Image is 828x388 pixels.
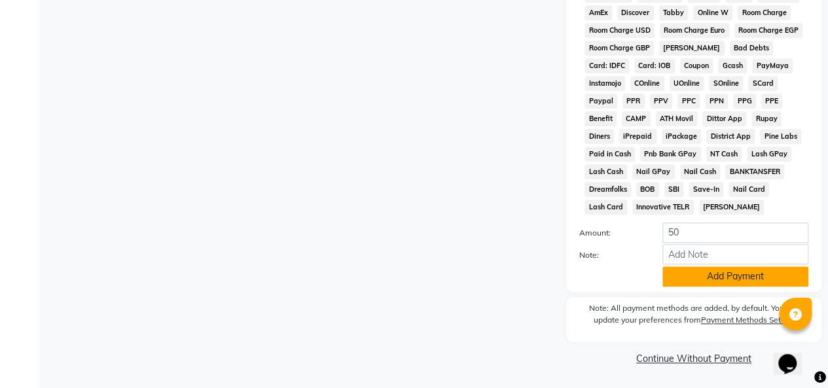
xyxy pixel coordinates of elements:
span: Innovative TELR [632,200,694,215]
span: Coupon [680,58,713,73]
label: Amount: [569,227,653,239]
span: ATH Movil [656,111,698,126]
span: Instamojo [585,76,625,91]
label: Payment Methods Setting [701,314,795,326]
span: Room Charge Euro [660,23,729,38]
span: Room Charge [738,5,791,20]
span: PPG [733,94,756,109]
label: Note: [569,249,653,261]
span: Nail Cash [680,164,721,179]
span: PPE [761,94,783,109]
iframe: chat widget [773,336,815,375]
a: Continue Without Payment [569,352,819,366]
span: Nail GPay [632,164,675,179]
span: Gcash [718,58,747,73]
span: Discover [617,5,654,20]
span: Lash GPay [747,147,791,162]
span: Online W [693,5,732,20]
span: SOnline [709,76,743,91]
span: COnline [630,76,664,91]
span: PPC [677,94,700,109]
span: iPackage [662,129,702,144]
span: PPN [705,94,728,109]
span: District App [706,129,755,144]
span: Pnb Bank GPay [640,147,701,162]
span: Benefit [585,111,617,126]
span: Paypal [585,94,617,109]
span: BANKTANSFER [725,164,784,179]
span: CAMP [622,111,651,126]
span: Room Charge EGP [734,23,803,38]
span: Room Charge GBP [585,41,654,56]
span: SCard [748,76,778,91]
span: Diners [585,129,614,144]
span: iPrepaid [619,129,657,144]
span: [PERSON_NAME] [659,41,725,56]
span: Nail Card [729,182,769,197]
span: BOB [636,182,659,197]
span: Lash Cash [585,164,627,179]
span: PayMaya [752,58,793,73]
span: Dreamfolks [585,182,631,197]
span: AmEx [585,5,612,20]
span: Bad Debts [730,41,774,56]
input: Add Note [662,244,808,264]
span: Lash Card [585,200,627,215]
span: NT Cash [706,147,742,162]
span: Paid in Cash [585,147,635,162]
span: Card: IOB [634,58,675,73]
span: Tabby [659,5,689,20]
span: Save-In [689,182,723,197]
span: Pine Labs [760,129,801,144]
span: Room Charge USD [585,23,655,38]
label: Note: All payment methods are added, by default. You can update your preferences from [579,302,808,331]
span: PPV [650,94,673,109]
span: SBI [664,182,684,197]
button: Add Payment [662,266,808,287]
span: UOnline [670,76,704,91]
span: Card: IDFC [585,58,629,73]
input: Amount [662,222,808,243]
span: Dittor App [702,111,746,126]
span: [PERSON_NAME] [699,200,765,215]
span: Rupay [751,111,782,126]
span: PPR [622,94,645,109]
